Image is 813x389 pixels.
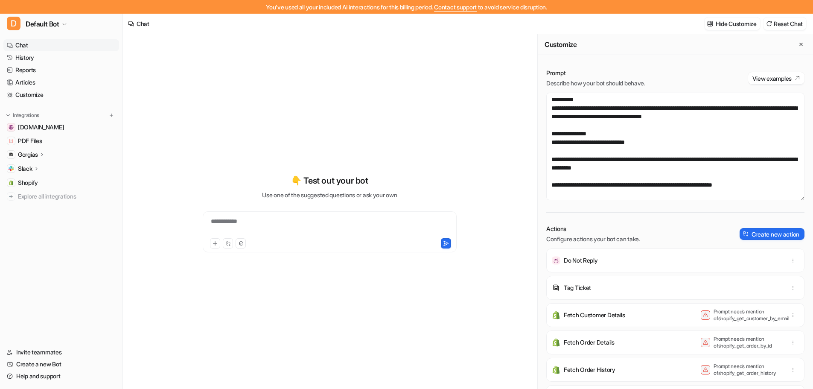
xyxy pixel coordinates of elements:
img: Fetch Order History icon [552,366,560,374]
a: History [3,52,119,64]
p: Configure actions your bot can take. [546,235,640,243]
a: help.years.com[DOMAIN_NAME] [3,121,119,133]
a: Articles [3,76,119,88]
span: [DOMAIN_NAME] [18,123,64,132]
button: Reset Chat [763,18,806,30]
p: Tag Ticket [564,284,591,292]
p: Do Not Reply [564,256,598,265]
img: customize [707,20,713,27]
p: Hide Customize [716,19,757,28]
button: View examples [748,72,804,84]
span: D [7,17,20,30]
span: Explore all integrations [18,190,116,203]
a: ShopifyShopify [3,177,119,189]
img: explore all integrations [7,192,15,201]
img: Fetch Order Details icon [552,338,560,347]
p: Slack [18,164,32,173]
a: Reports [3,64,119,76]
img: Tag Ticket icon [552,284,560,292]
p: Prompt needs mention of shopify_get_customer_by_email [714,308,782,322]
span: Shopify [18,178,38,187]
p: Prompt [546,69,645,77]
p: Integrations [13,112,39,119]
a: Chat [3,39,119,51]
img: PDF Files [9,138,14,143]
p: Describe how your bot should behave. [546,79,645,88]
p: Prompt needs mention of shopify_get_order_history [714,363,782,377]
div: Chat [137,19,149,28]
h2: Customize [545,40,577,49]
img: Shopify [9,180,14,185]
img: reset [766,20,772,27]
img: Slack [9,166,14,171]
img: menu_add.svg [108,112,114,118]
a: Customize [3,89,119,101]
img: Fetch Customer Details icon [552,311,560,319]
a: Create a new Bot [3,358,119,370]
img: expand menu [5,112,11,118]
button: Create new action [740,228,804,240]
span: Contact support [434,3,477,11]
button: Hide Customize [705,18,760,30]
a: Help and support [3,370,119,382]
button: Integrations [3,111,42,120]
p: Gorgias [18,150,38,159]
button: Close flyout [796,39,806,50]
img: Do Not Reply icon [552,256,560,265]
img: help.years.com [9,125,14,130]
span: Default Bot [26,18,59,30]
p: Prompt needs mention of shopify_get_order_by_id [714,336,782,349]
p: 👇 Test out your bot [291,174,368,187]
a: PDF FilesPDF Files [3,135,119,147]
p: Use one of the suggested questions or ask your own [262,190,397,199]
img: Gorgias [9,152,14,157]
img: create-action-icon.svg [743,231,749,237]
a: Explore all integrations [3,190,119,202]
p: Fetch Order History [564,366,615,374]
p: Actions [546,225,640,233]
p: Fetch Order Details [564,338,615,347]
a: Invite teammates [3,346,119,358]
span: PDF Files [18,137,42,145]
p: Fetch Customer Details [564,311,625,319]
